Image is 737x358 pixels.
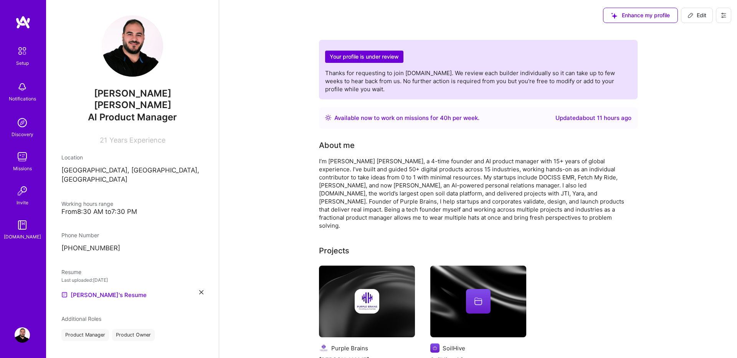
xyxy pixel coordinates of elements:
[14,43,30,59] img: setup
[687,11,706,19] span: Edit
[102,15,163,77] img: User Avatar
[15,15,31,29] img: logo
[61,329,109,341] div: Product Manager
[17,199,28,207] div: Invite
[355,289,379,314] img: Company logo
[61,290,147,299] a: [PERSON_NAME]'s Resume
[112,329,155,341] div: Product Owner
[109,136,165,144] span: Years Experience
[16,59,29,67] div: Setup
[9,95,36,103] div: Notifications
[319,266,415,338] img: cover
[88,112,177,123] span: AI Product Manager
[61,269,81,275] span: Resume
[199,290,203,294] i: icon Close
[15,327,30,343] img: User Avatar
[61,276,203,284] div: Last uploaded: [DATE]
[15,217,30,233] img: guide book
[12,130,33,138] div: Discovery
[430,343,440,353] img: Company logo
[15,183,30,199] img: Invite
[334,113,479,123] div: Available now to work on missions for h per week .
[15,115,30,130] img: discovery
[325,115,331,121] img: Availability
[61,153,203,161] div: Location
[61,232,99,238] span: Phone Number
[430,266,526,338] img: cover
[319,157,626,230] div: I’m [PERSON_NAME] [PERSON_NAME], a 4-time founder and AI product manager with 15+ years of global...
[61,208,203,216] div: From 8:30 AM to 7:30 PM
[13,327,32,343] a: User Avatar
[440,114,448,122] span: 40
[681,8,713,23] button: Edit
[61,244,203,253] p: [PHONE_NUMBER]
[61,200,113,207] span: Working hours range
[443,344,465,352] div: SoilHive
[100,136,107,144] span: 21
[15,79,30,95] img: bell
[13,164,32,172] div: Missions
[319,140,355,151] div: About me
[319,245,349,256] div: Projects
[61,166,203,184] p: [GEOGRAPHIC_DATA], [GEOGRAPHIC_DATA], [GEOGRAPHIC_DATA]
[331,344,368,352] div: Purple Brains
[61,315,101,322] span: Additional Roles
[61,292,68,298] img: Resume
[555,113,631,123] div: Updated about 11 hours ago
[325,69,615,93] span: Thanks for requesting to join [DOMAIN_NAME]. We review each builder individually so it can take u...
[4,233,41,241] div: [DOMAIN_NAME]
[15,149,30,164] img: teamwork
[319,343,328,353] img: Company logo
[325,51,403,63] h2: Your profile is under review
[61,88,203,111] span: [PERSON_NAME] [PERSON_NAME]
